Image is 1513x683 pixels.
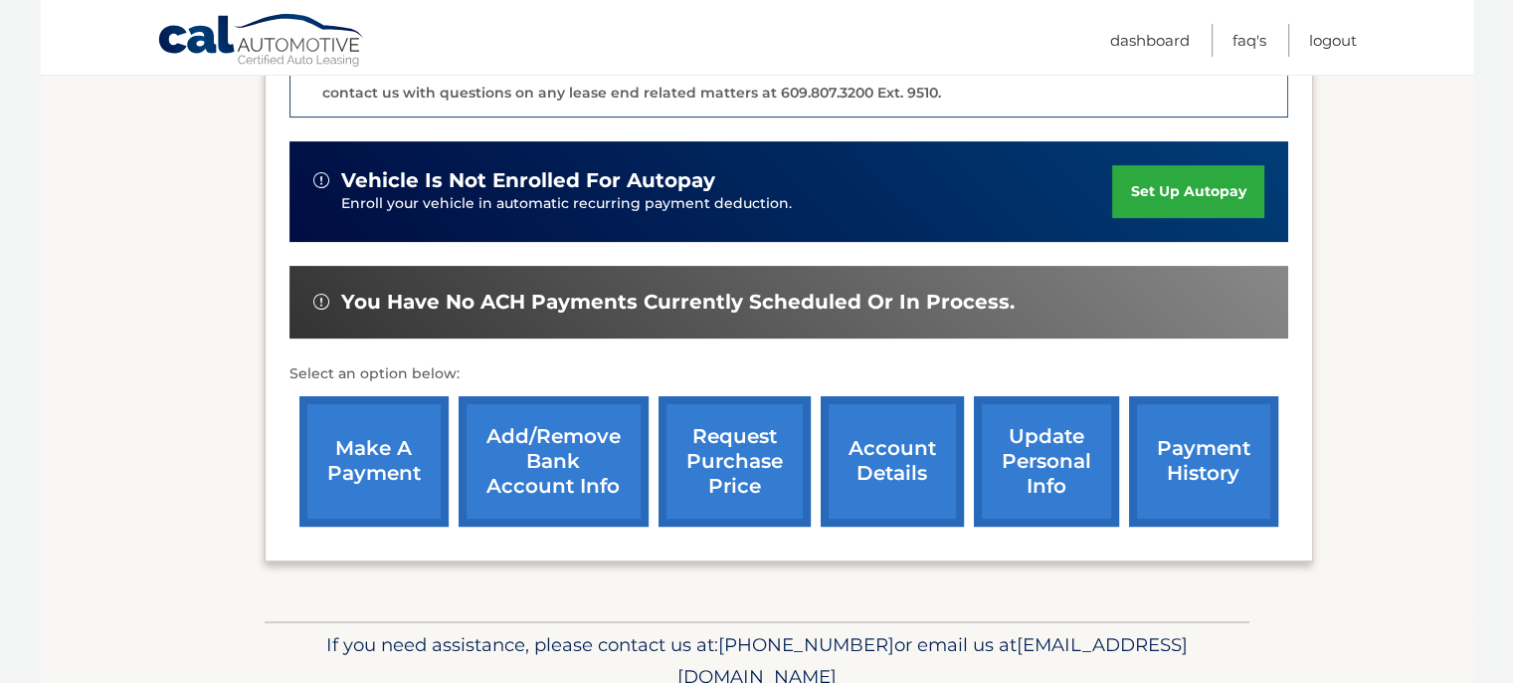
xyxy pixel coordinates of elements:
[1110,24,1190,57] a: Dashboard
[1129,396,1278,527] a: payment history
[313,172,329,188] img: alert-white.svg
[289,362,1288,386] p: Select an option below:
[1309,24,1357,57] a: Logout
[821,396,964,527] a: account details
[1232,24,1266,57] a: FAQ's
[313,294,329,310] img: alert-white.svg
[322,35,1275,102] p: The end of your lease is approaching soon. A member of our lease end team will be in touch soon t...
[341,193,1113,215] p: Enroll your vehicle in automatic recurring payment deduction.
[157,13,366,71] a: Cal Automotive
[974,396,1119,527] a: update personal info
[718,633,894,656] span: [PHONE_NUMBER]
[459,396,649,527] a: Add/Remove bank account info
[659,396,811,527] a: request purchase price
[341,290,1015,315] span: You have no ACH payments currently scheduled or in process.
[299,396,449,527] a: make a payment
[1112,165,1263,218] a: set up autopay
[341,168,715,193] span: vehicle is not enrolled for autopay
